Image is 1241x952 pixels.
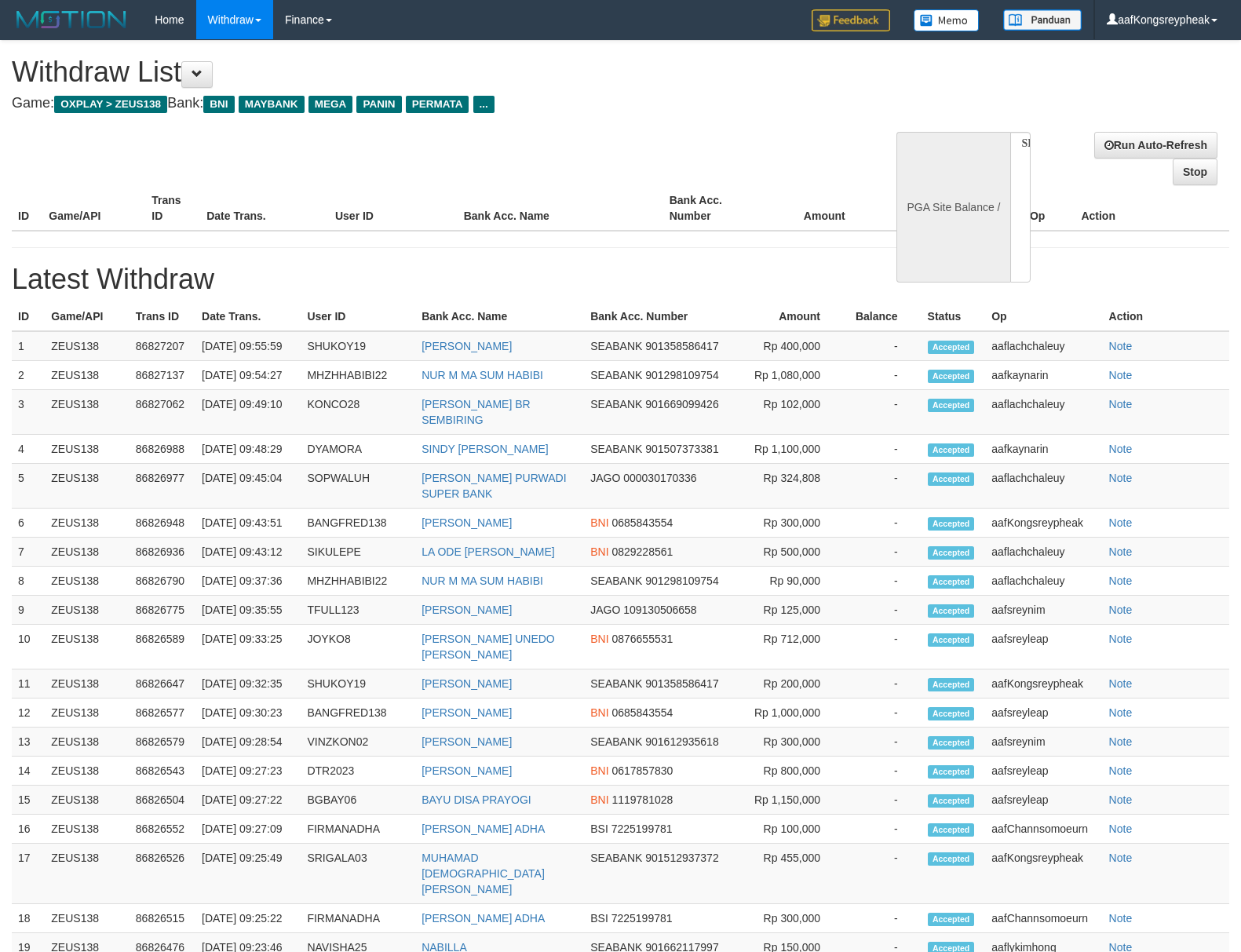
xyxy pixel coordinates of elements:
a: Note [1109,764,1133,777]
td: 10 [12,625,45,669]
td: 86826647 [130,669,195,698]
td: aafsreyleap [985,625,1102,669]
a: [PERSON_NAME] [422,340,512,352]
span: 0617857830 [611,764,673,777]
td: - [844,698,922,728]
td: 86826589 [130,625,195,669]
th: Date Trans. [200,186,329,231]
td: - [844,509,922,538]
span: 0829228561 [611,545,673,558]
a: [PERSON_NAME] [422,764,512,777]
span: BNI [590,545,608,558]
a: Note [1109,735,1133,748]
td: aafkaynarin [985,435,1102,464]
a: Note [1109,604,1133,616]
td: 2 [12,361,45,390]
span: Accepted [928,852,975,866]
td: Rp 800,000 [746,757,844,786]
td: - [844,361,922,390]
a: LA ODE [PERSON_NAME] [422,545,555,558]
td: [DATE] 09:35:55 [195,596,301,625]
td: ZEUS138 [45,625,130,669]
td: [DATE] 09:49:10 [195,390,301,435]
td: ZEUS138 [45,844,130,904]
td: ZEUS138 [45,815,130,844]
td: [DATE] 09:28:54 [195,728,301,757]
td: ZEUS138 [45,567,130,596]
td: 1 [12,331,45,361]
span: 901669099426 [645,398,718,410]
span: BNI [203,96,234,113]
a: Run Auto-Refresh [1094,132,1217,159]
td: 86826552 [130,815,195,844]
span: 109130506658 [623,604,696,616]
td: ZEUS138 [45,698,130,728]
a: Note [1109,516,1133,529]
a: [PERSON_NAME] [422,735,512,748]
a: Note [1109,912,1133,925]
td: aafsreyleap [985,786,1102,815]
a: NUR M MA SUM HABIBI [422,369,543,381]
td: ZEUS138 [45,331,130,361]
td: aaflachchaleuy [985,464,1102,509]
a: [PERSON_NAME] BR SEMBIRING [422,398,530,426]
td: Rp 300,000 [746,904,844,933]
span: 000030170336 [623,472,696,484]
td: 4 [12,435,45,464]
td: 13 [12,728,45,757]
td: aaflachchaleuy [985,538,1102,567]
span: MAYBANK [239,96,305,113]
td: - [844,435,922,464]
td: 3 [12,390,45,435]
td: - [844,538,922,567]
span: Accepted [928,370,975,383]
td: ZEUS138 [45,757,130,786]
td: aaflachchaleuy [985,567,1102,596]
th: Bank Acc. Number [584,302,746,331]
span: 0685843554 [611,516,673,529]
td: - [844,844,922,904]
th: Action [1103,302,1229,331]
td: aafsreynim [985,596,1102,625]
td: BANGFRED138 [301,509,415,538]
span: Accepted [928,823,975,837]
td: Rp 400,000 [746,331,844,361]
span: 0876655531 [611,633,673,645]
td: [DATE] 09:30:23 [195,698,301,728]
td: Rp 300,000 [746,509,844,538]
td: 86826988 [130,435,195,464]
span: SEABANK [590,443,642,455]
h1: Withdraw List [12,57,812,88]
a: [PERSON_NAME] PURWADI SUPER BANK [422,472,566,500]
img: panduan.png [1003,9,1082,31]
td: [DATE] 09:25:49 [195,844,301,904]
td: 12 [12,698,45,728]
th: Balance [869,186,963,231]
td: 86827137 [130,361,195,390]
td: 18 [12,904,45,933]
span: BNI [590,706,608,719]
th: Status [922,302,986,331]
td: Rp 1,080,000 [746,361,844,390]
td: 86826579 [130,728,195,757]
td: 14 [12,757,45,786]
td: Rp 455,000 [746,844,844,904]
td: VINZKON02 [301,728,415,757]
th: Game/API [42,186,145,231]
td: aaflachchaleuy [985,331,1102,361]
a: Note [1109,793,1133,806]
th: Date Trans. [195,302,301,331]
td: Rp 712,000 [746,625,844,669]
td: 11 [12,669,45,698]
a: Note [1109,574,1133,587]
td: 5 [12,464,45,509]
td: [DATE] 09:54:27 [195,361,301,390]
span: SEABANK [590,340,642,352]
span: MEGA [308,96,353,113]
td: 15 [12,786,45,815]
td: [DATE] 09:27:22 [195,786,301,815]
td: ZEUS138 [45,669,130,698]
td: - [844,815,922,844]
span: Accepted [928,472,975,486]
td: SHUKOY19 [301,669,415,698]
